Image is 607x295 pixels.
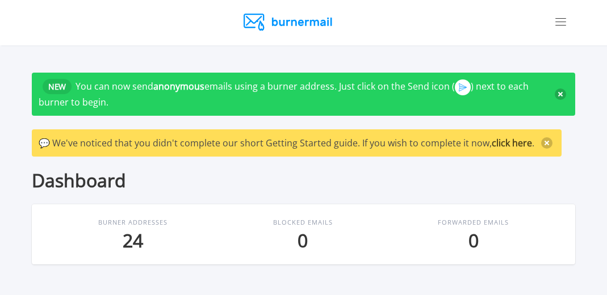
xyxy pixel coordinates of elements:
p: Blocked Emails [273,218,333,227]
p: 24 [98,230,168,251]
p: 0 [273,230,333,251]
img: Toggle Menu [555,18,566,26]
img: Send Icon [459,79,467,95]
strong: anonymous [153,80,204,92]
p: 0 [438,230,509,251]
p: Forwarded Emails [438,218,509,227]
p: Burner Addresses [98,218,168,227]
span: 💬 We've noticed that you didn't complete our short Getting Started guide. If you wish to complete... [39,137,534,149]
img: Burner Mail [244,14,334,31]
span: NEW [43,79,72,94]
div: Dashboard [32,170,575,191]
a: click here [492,137,532,149]
span: You can now send emails using a burner address. Just click on the Send icon ( ) next to each burn... [39,80,529,108]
